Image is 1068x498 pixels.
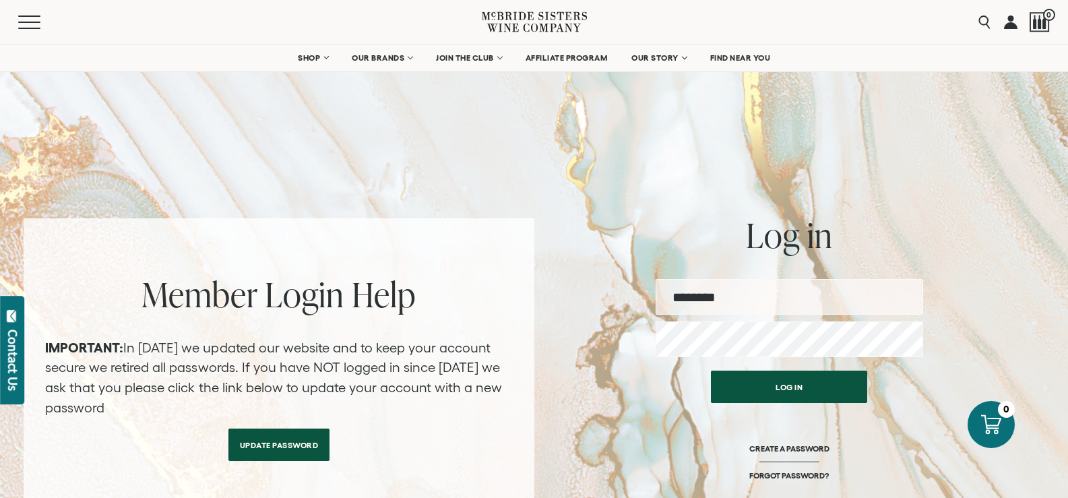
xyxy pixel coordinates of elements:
[711,371,867,403] button: Log in
[45,278,513,311] h2: Member Login Help
[710,53,771,63] span: FIND NEAR YOU
[623,44,695,71] a: OUR STORY
[517,44,617,71] a: AFFILIATE PROGRAM
[228,429,330,461] a: Update Password
[298,53,321,63] span: SHOP
[352,53,404,63] span: OUR BRANDS
[656,218,923,252] h2: Log in
[749,443,829,470] a: CREATE A PASSWORD
[1043,9,1055,21] span: 0
[436,53,494,63] span: JOIN THE CLUB
[631,53,679,63] span: OUR STORY
[45,340,123,355] strong: IMPORTANT:
[45,338,513,418] p: In [DATE] we updated our website and to keep your account secure we retired all passwords. If you...
[289,44,336,71] a: SHOP
[6,330,20,391] div: Contact Us
[526,53,608,63] span: AFFILIATE PROGRAM
[343,44,420,71] a: OUR BRANDS
[998,401,1015,418] div: 0
[749,470,829,480] a: FORGOT PASSWORD?
[701,44,780,71] a: FIND NEAR YOU
[427,44,510,71] a: JOIN THE CLUB
[18,15,67,29] button: Mobile Menu Trigger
